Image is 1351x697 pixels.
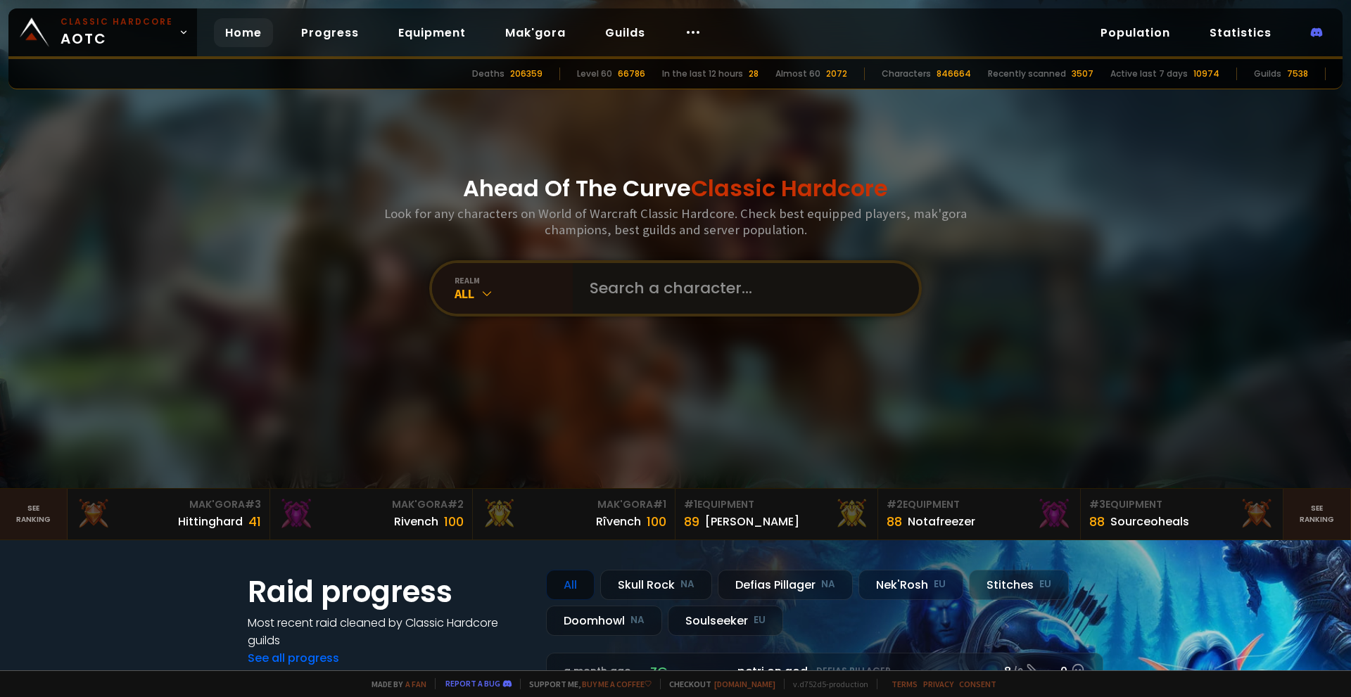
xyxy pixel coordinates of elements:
[1283,489,1351,539] a: Seeranking
[445,678,500,689] a: Report a bug
[826,68,847,80] div: 2072
[749,68,759,80] div: 28
[596,513,641,530] div: Rîvench
[1089,497,1105,511] span: # 3
[76,497,261,512] div: Mak'Gora
[577,68,612,80] div: Level 60
[934,577,946,592] small: EU
[1039,577,1051,592] small: EU
[647,512,666,531] div: 100
[675,489,878,539] a: #1Equipment89[PERSON_NAME]
[1089,497,1274,512] div: Equipment
[668,606,783,636] div: Soulseeker
[1110,513,1189,530] div: Sourceoheals
[581,263,902,314] input: Search a character...
[959,679,996,689] a: Consent
[1089,512,1105,531] div: 88
[662,68,743,80] div: In the last 12 hours
[718,570,853,600] div: Defias Pillager
[546,653,1103,690] a: a month agozgpetri on godDefias Pillager8 /90
[473,489,675,539] a: Mak'Gora#1Rîvench100
[988,68,1066,80] div: Recently scanned
[714,679,775,689] a: [DOMAIN_NAME]
[379,205,972,238] h3: Look for any characters on World of Warcraft Classic Hardcore. Check best equipped players, mak'g...
[908,513,975,530] div: Notafreezer
[214,18,273,47] a: Home
[472,68,505,80] div: Deaths
[61,15,173,49] span: AOTC
[405,679,426,689] a: a fan
[245,497,261,511] span: # 3
[858,570,963,600] div: Nek'Rosh
[892,679,918,689] a: Terms
[68,489,270,539] a: Mak'Gora#3Hittinghard41
[653,497,666,511] span: # 1
[923,679,953,689] a: Privacy
[481,497,666,512] div: Mak'Gora
[1081,489,1283,539] a: #3Equipment88Sourceoheals
[178,513,243,530] div: Hittinghard
[784,679,868,689] span: v. d752d5 - production
[600,570,712,600] div: Skull Rock
[520,679,652,689] span: Support me,
[455,286,573,302] div: All
[618,68,645,80] div: 66786
[363,679,426,689] span: Made by
[8,8,197,56] a: Classic HardcoreAOTC
[1287,68,1308,80] div: 7538
[248,512,261,531] div: 41
[270,489,473,539] a: Mak'Gora#2Rivench100
[878,489,1081,539] a: #2Equipment88Notafreezer
[630,613,645,627] small: NA
[705,513,799,530] div: [PERSON_NAME]
[937,68,971,80] div: 846664
[754,613,766,627] small: EU
[444,512,464,531] div: 100
[594,18,657,47] a: Guilds
[290,18,370,47] a: Progress
[969,570,1069,600] div: Stitches
[463,172,888,205] h1: Ahead Of The Curve
[248,570,529,614] h1: Raid progress
[387,18,477,47] a: Equipment
[448,497,464,511] span: # 2
[1072,68,1093,80] div: 3507
[660,679,775,689] span: Checkout
[248,650,339,666] a: See all progress
[887,497,903,511] span: # 2
[684,512,699,531] div: 89
[546,606,662,636] div: Doomhowl
[684,497,697,511] span: # 1
[821,577,835,592] small: NA
[1110,68,1188,80] div: Active last 7 days
[248,614,529,649] h4: Most recent raid cleaned by Classic Hardcore guilds
[775,68,820,80] div: Almost 60
[1198,18,1283,47] a: Statistics
[684,497,869,512] div: Equipment
[691,172,888,204] span: Classic Hardcore
[455,275,573,286] div: realm
[1254,68,1281,80] div: Guilds
[510,68,543,80] div: 206359
[394,513,438,530] div: Rivench
[279,497,464,512] div: Mak'Gora
[546,570,595,600] div: All
[887,497,1072,512] div: Equipment
[1193,68,1219,80] div: 10974
[61,15,173,28] small: Classic Hardcore
[494,18,577,47] a: Mak'gora
[1089,18,1181,47] a: Population
[680,577,694,592] small: NA
[882,68,931,80] div: Characters
[582,679,652,689] a: Buy me a coffee
[887,512,902,531] div: 88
